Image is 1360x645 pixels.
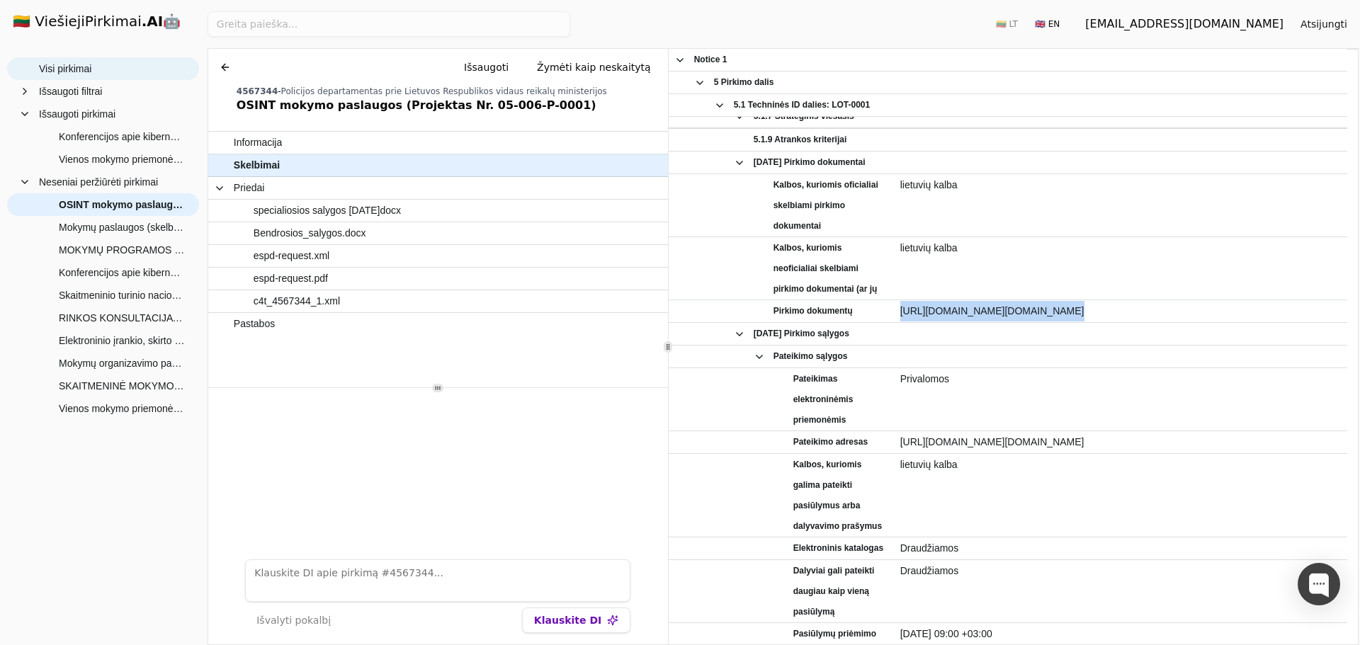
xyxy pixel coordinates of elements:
[39,103,115,125] span: Išsaugoti pirkimai
[237,86,278,96] span: 4567344
[59,149,185,170] span: Vienos mokymo priemonės turinio parengimo su skaitmenine versija 3–5 m. vaikams A1–A2 paslaugų pi...
[793,561,887,622] span: Dalyviai gali pateikti daugiau kaip vieną pasiūlymą
[39,81,102,102] span: Išsaugoti filtrai
[900,432,1342,452] span: [URL][DOMAIN_NAME][DOMAIN_NAME]
[773,346,848,367] span: Pateikimo sąlygos
[526,55,662,80] button: Žymėti kaip neskaitytą
[900,624,1342,644] span: [DATE] 09:00 +03:00
[237,86,662,97] div: -
[254,200,401,221] span: specialiosios salygos [DATE]docx
[754,130,847,150] span: 5.1.9 Atrankos kriterijai
[254,291,340,312] span: c4t_4567344_1.xml
[900,455,1342,475] span: lietuvių kalba
[773,175,887,236] span: Kalbos, kuriomis oficialiai skelbiami pirkimo dokumentai
[714,72,774,93] span: 5 Pirkimo dalis
[793,455,887,537] span: Kalbos, kuriomis galima pateikti pasiūlymus arba dalyvavimo prašymus
[237,97,662,114] div: OSINT mokymo paslaugos (Projektas Nr. 05-006-P-0001)
[773,238,887,320] span: Kalbos, kuriomis neoficialiai skelbiami pirkimo dokumentai (ar jų dalys)
[773,301,887,342] span: Pirkimo dokumentų adresas
[1085,16,1283,33] div: [EMAIL_ADDRESS][DOMAIN_NAME]
[234,155,280,176] span: Skelbimai
[39,58,91,79] span: Visi pirkimai
[254,268,328,289] span: espd-request.pdf
[281,86,607,96] span: Policijos departamentas prie Lietuvos Respublikos vidaus reikalų ministerijos
[900,369,1342,389] span: Privalomos
[694,50,727,70] span: Notice 1
[793,538,883,559] span: Elektroninis katalogas
[234,314,275,334] span: Pastabos
[234,132,282,153] span: Informacija
[453,55,520,80] button: Išsaugoti
[793,432,868,452] span: Pateikimo adresas
[900,175,1342,195] span: lietuvių kalba
[254,223,366,244] span: Bendrosios_salygos.docx
[900,301,1342,321] span: [URL][DOMAIN_NAME][DOMAIN_NAME]
[900,538,1342,559] span: Draudžiamos
[59,375,185,396] span: SKAITMENINĖ MOKYMO(-SI) PLATFORMA (Mažos vertės skelbiama apklausa)
[59,126,185,147] span: Konferencijos apie kibernetinio saugumo reikalavimų įgyvendinimą organizavimo paslaugos
[254,246,329,266] span: espd-request.xml
[754,106,887,147] span: 5.1.7 Strateginis viešasis pirkimas
[793,369,887,430] span: Pateikimas elektroninėmis priemonėmis
[522,607,630,633] button: Klauskite DI
[59,398,185,419] span: Vienos mokymo priemonės turinio parengimo su skaitmenine versija 3–5 m. vaikams A1–A2 paslaugų pi...
[59,194,185,215] span: OSINT mokymo paslaugos (Projektas Nr. 05-006-P-0001)
[208,11,570,37] input: Greita paieška...
[754,324,849,344] span: [DATE] Pirkimo sąlygos
[142,13,164,30] strong: .AI
[734,95,871,115] span: 5.1 Techninės ID dalies: LOT-0001
[234,178,265,198] span: Priedai
[1289,11,1359,37] button: Atsijungti
[59,285,185,306] span: Skaitmeninio turinio nacionaliniam saugumui ir krašto gynybai sukūrimo ir adaptavimo paslaugos (A...
[59,353,185,374] span: Mokymų organizavimo paslaugos
[59,330,185,351] span: Elektroninio įrankio, skirto lietuvių (ne gimtosios) kalbos mokėjimui ir įgytoms kompetencijoms v...
[59,307,185,329] span: RINKOS KONSULTACIJA DĖL MOKYMŲ ORGANIZAVIMO PASLAUGŲ PIRKIMO
[754,152,866,173] span: [DATE] Pirkimo dokumentai
[900,238,1342,258] span: lietuvių kalba
[1026,13,1068,35] button: 🇬🇧 EN
[900,561,1342,581] span: Draudžiamos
